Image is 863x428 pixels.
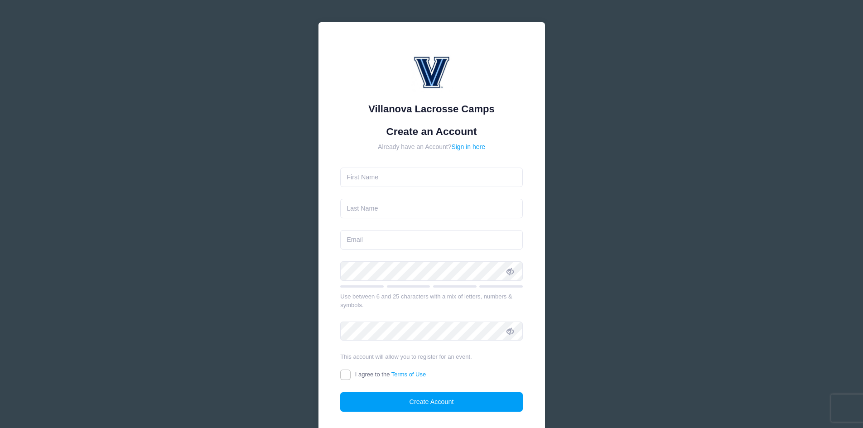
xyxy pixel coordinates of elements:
div: Already have an Account? [340,142,523,152]
input: First Name [340,168,523,187]
h1: Create an Account [340,125,523,138]
div: Use between 6 and 25 characters with a mix of letters, numbers & symbols. [340,292,523,310]
button: Create Account [340,392,523,412]
a: Terms of Use [391,371,426,378]
input: Email [340,230,523,250]
div: Villanova Lacrosse Camps [340,101,523,116]
span: I agree to the [355,371,426,378]
div: This account will allow you to register for an event. [340,352,523,361]
img: Villanova Lacrosse Camps [405,44,459,99]
a: Sign in here [451,143,485,150]
input: Last Name [340,199,523,218]
input: I agree to theTerms of Use [340,370,351,380]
